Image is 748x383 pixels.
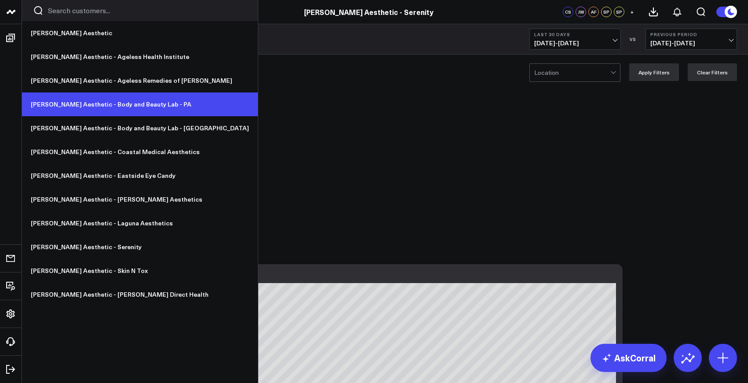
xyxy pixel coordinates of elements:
button: Clear Filters [688,63,737,81]
span: [DATE] - [DATE] [650,40,732,47]
a: [PERSON_NAME] Aesthetic - Skin N Tox [22,259,258,283]
input: Search customers input [48,6,247,15]
a: [PERSON_NAME] Aesthetic - [PERSON_NAME] Aesthetics [22,188,258,211]
span: [DATE] - [DATE] [534,40,616,47]
a: [PERSON_NAME] Aesthetic - [PERSON_NAME] Direct Health [22,283,258,306]
button: + [627,7,637,17]
a: [PERSON_NAME] Aesthetic - Ageless Health Institute [22,45,258,69]
a: [PERSON_NAME] Aesthetic - Body and Beauty Lab - [GEOGRAPHIC_DATA] [22,116,258,140]
a: AskCorral [590,344,667,372]
div: SP [614,7,624,17]
a: [PERSON_NAME] Aesthetic - Serenity [304,7,433,17]
a: [PERSON_NAME] Aesthetic - Ageless Remedies of [PERSON_NAME] [22,69,258,92]
a: [PERSON_NAME] Aesthetic - Serenity [22,235,258,259]
div: CS [563,7,573,17]
button: Previous Period[DATE]-[DATE] [645,29,737,50]
span: + [630,9,634,15]
a: [PERSON_NAME] Aesthetic [22,21,258,45]
a: [PERSON_NAME] Aesthetic - Laguna Aesthetics [22,211,258,235]
button: Apply Filters [629,63,679,81]
div: VS [625,37,641,42]
b: Previous Period [650,32,732,37]
a: [PERSON_NAME] Aesthetic - Body and Beauty Lab - PA [22,92,258,116]
b: Last 30 Days [534,32,616,37]
button: Last 30 Days[DATE]-[DATE] [529,29,621,50]
div: AF [588,7,599,17]
button: Search customers button [33,5,44,16]
a: [PERSON_NAME] Aesthetic - Coastal Medical Aesthetics [22,140,258,164]
div: SP [601,7,612,17]
div: JW [576,7,586,17]
a: [PERSON_NAME] Aesthetic - Eastside Eye Candy [22,164,258,188]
